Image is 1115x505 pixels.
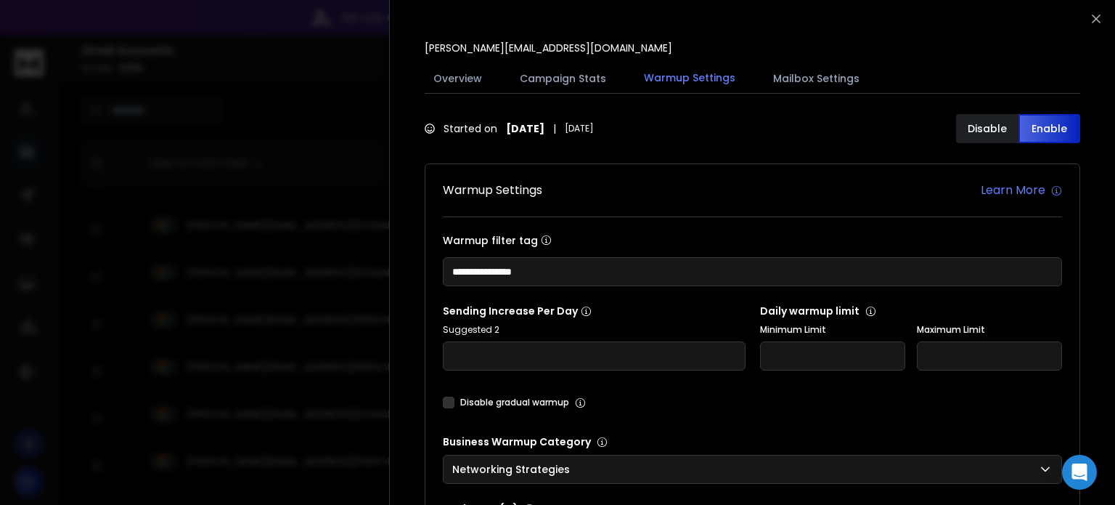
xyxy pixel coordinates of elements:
[565,123,594,134] span: [DATE]
[981,182,1062,199] a: Learn More
[764,62,868,94] button: Mailbox Settings
[760,324,905,336] label: Minimum Limit
[452,462,576,477] p: Networking Strategies
[917,324,1062,336] label: Maximum Limit
[511,62,615,94] button: Campaign Stats
[443,235,1062,246] label: Warmup filter tag
[443,182,542,199] h1: Warmup Settings
[443,435,1062,449] p: Business Warmup Category
[956,114,1018,143] button: Disable
[425,121,594,136] div: Started on
[460,397,569,408] label: Disable gradual warmup
[443,304,746,318] p: Sending Increase Per Day
[443,324,746,336] p: Suggested 2
[760,304,1063,318] p: Daily warmup limit
[635,62,744,95] button: Warmup Settings
[553,121,556,136] span: |
[425,62,491,94] button: Overview
[425,41,672,55] p: [PERSON_NAME][EMAIL_ADDRESS][DOMAIN_NAME]
[506,121,544,136] strong: [DATE]
[956,114,1080,143] button: DisableEnable
[1018,114,1081,143] button: Enable
[1062,455,1097,490] div: Open Intercom Messenger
